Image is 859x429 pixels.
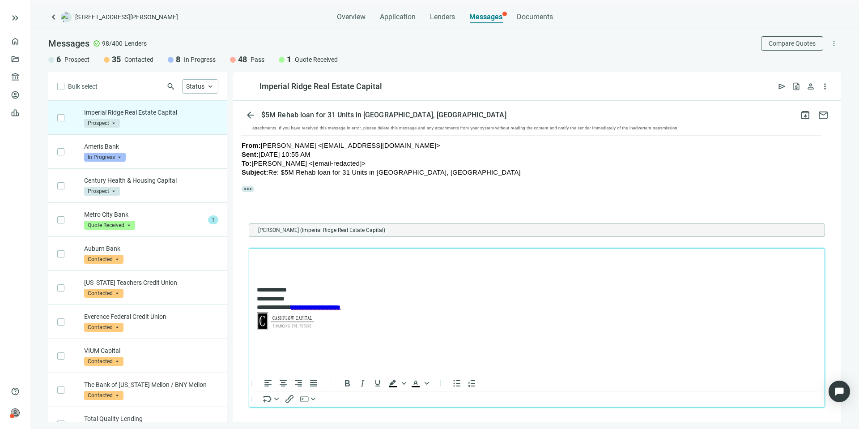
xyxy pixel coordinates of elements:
span: person [806,82,815,91]
a: keyboard_arrow_left [48,12,59,22]
p: [US_STATE] Teachers Credit Union [84,278,218,287]
button: more_vert [827,36,841,51]
p: Total Quality Lending [84,414,218,423]
span: Bulk select [68,82,98,91]
button: mail [814,106,832,124]
span: Documents [517,13,553,21]
div: $5M Rehab loan for 31 Units in [GEOGRAPHIC_DATA], [GEOGRAPHIC_DATA] [259,111,508,120]
button: Numbered list [464,378,480,388]
span: Messages [469,13,502,21]
button: Italic [355,378,370,388]
span: Lenders [430,13,455,21]
span: Quote Received [84,221,135,230]
p: The Bank of [US_STATE] Mellon / BNY Mellon [84,380,218,389]
span: [PERSON_NAME] (Imperial Ridge Real Estate Capital) [258,226,385,235]
span: request_quote [792,82,801,91]
div: Background color Black [385,378,408,389]
span: Joel Poppert (Imperial Ridge Real Estate Capital) [255,226,389,235]
span: 1 [208,215,218,224]
span: In Progress [184,55,216,64]
button: Align right [291,378,306,388]
button: send [775,79,789,94]
span: Messages [48,38,89,49]
span: check_circle [93,40,100,47]
span: more_vert [821,82,829,91]
span: account_balance [11,73,17,82]
span: 1 [287,54,291,65]
span: more_horiz [242,186,254,192]
button: keyboard_double_arrow_right [10,13,21,23]
span: 48 [238,54,247,65]
button: person [804,79,818,94]
button: Compare Quotes [761,36,823,51]
button: archive [796,106,814,124]
span: send [778,82,787,91]
span: Pass [251,55,264,64]
div: Open Intercom Messenger [829,381,850,402]
span: Prospect [64,55,89,64]
span: Contacted [84,255,123,264]
span: arrow_back [245,110,256,120]
button: Bold [340,378,355,388]
span: 8 [176,54,180,65]
button: Align center [276,378,291,388]
p: Century Health & Housing Capital [84,176,218,185]
span: Prospect [84,187,120,196]
span: keyboard_arrow_up [206,82,214,90]
span: Compare Quotes [769,40,816,47]
div: Text color Black [408,378,430,389]
span: Contacted [84,289,123,298]
button: arrow_back [242,106,259,124]
span: Overview [337,13,366,21]
span: help [11,387,20,396]
span: search [166,82,175,91]
p: Ameris Bank [84,142,218,151]
span: In Progress [84,153,126,162]
button: more_vert [818,79,832,94]
span: Contacted [84,391,123,400]
span: person [11,408,20,417]
span: Contacted [84,357,123,366]
p: Auburn Bank [84,244,218,253]
p: Imperial Ridge Real Estate Capital [84,108,218,117]
button: Bullet list [449,378,464,388]
span: 6 [56,54,61,65]
span: Contacted [124,55,153,64]
span: 35 [112,54,121,65]
span: more_vert [830,39,838,47]
button: Justify [306,378,321,388]
button: Insert merge tag [260,393,282,404]
button: Underline [370,378,385,388]
span: Lenders [124,39,147,48]
button: Insert/edit link [282,393,297,404]
span: Contacted [84,323,123,332]
iframe: Rich Text Area [249,249,825,375]
p: Metro City Bank [84,210,204,219]
button: request_quote [789,79,804,94]
span: Quote Received [295,55,338,64]
span: Application [380,13,416,21]
span: 98/400 [102,39,123,48]
div: Imperial Ridge Real Estate Capital [259,81,382,92]
button: Align left [260,378,276,388]
img: deal-logo [61,12,72,22]
span: [STREET_ADDRESS][PERSON_NAME] [75,13,178,21]
p: Everence Federal Credit Union [84,312,218,321]
span: archive [800,110,811,120]
span: Status [186,83,204,90]
p: VIUM Capital [84,346,218,355]
span: Prospect [84,119,120,128]
span: mail [818,110,829,120]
